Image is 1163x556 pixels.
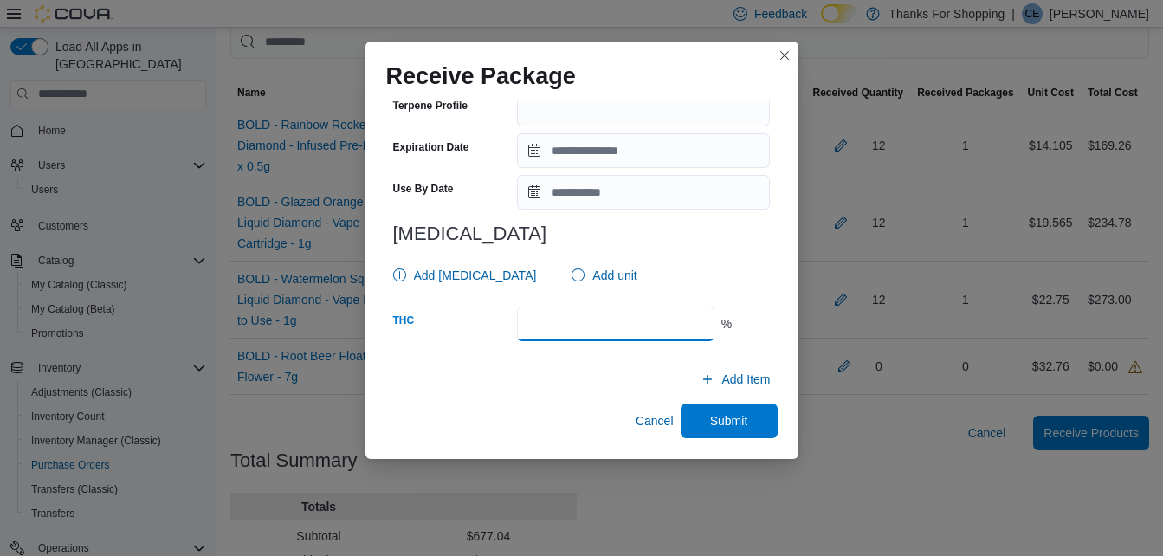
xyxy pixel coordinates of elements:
[774,45,795,66] button: Closes this modal window
[721,371,770,388] span: Add Item
[393,182,454,196] label: Use By Date
[710,412,748,430] span: Submit
[393,223,771,244] h3: [MEDICAL_DATA]
[393,99,468,113] label: Terpene Profile
[694,362,777,397] button: Add Item
[517,175,770,210] input: Press the down key to open a popover containing a calendar.
[629,404,681,438] button: Cancel
[721,315,771,333] div: %
[386,258,544,293] button: Add [MEDICAL_DATA]
[393,140,469,154] label: Expiration Date
[681,404,778,438] button: Submit
[636,412,674,430] span: Cancel
[592,267,636,284] span: Add unit
[414,267,537,284] span: Add [MEDICAL_DATA]
[517,133,770,168] input: Press the down key to open a popover containing a calendar.
[386,62,576,90] h1: Receive Package
[393,314,415,327] label: THC
[565,258,643,293] button: Add unit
